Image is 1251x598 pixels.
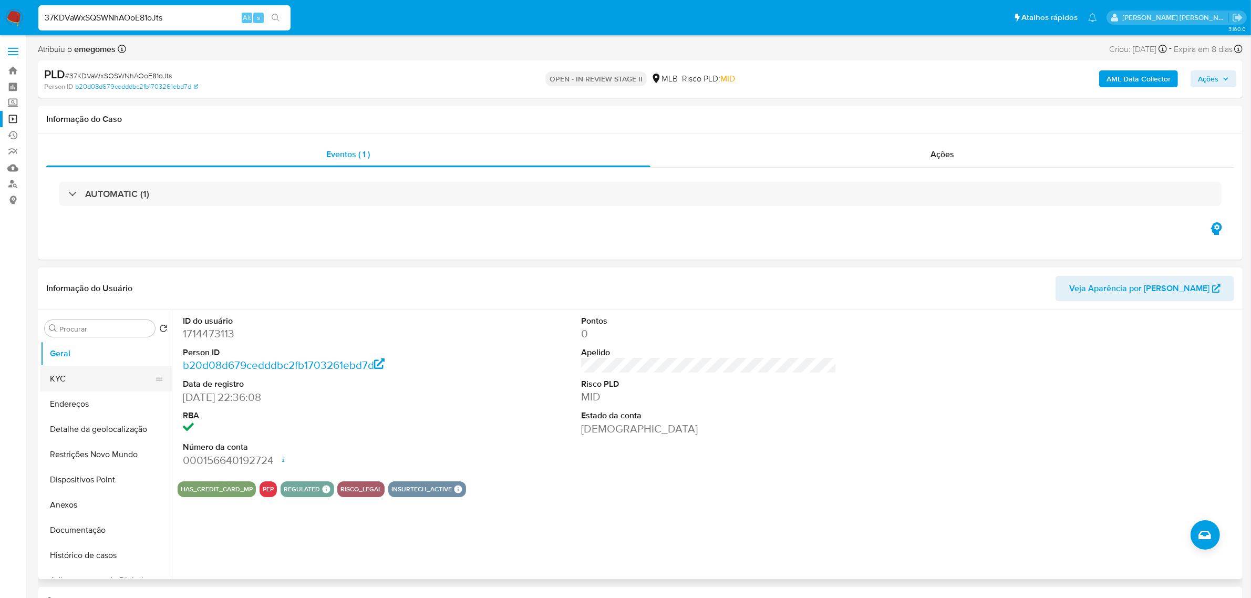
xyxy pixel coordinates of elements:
[40,518,172,543] button: Documentação
[581,410,836,421] dt: Estado da conta
[40,467,172,492] button: Dispositivos Point
[257,13,260,23] span: s
[581,421,836,436] dd: [DEMOGRAPHIC_DATA]
[545,71,647,86] p: OPEN - IN REVIEW STAGE II
[682,73,735,85] span: Risco PLD:
[46,283,132,294] h1: Informação do Usuário
[720,73,735,85] span: MID
[581,378,836,390] dt: Risco PLD
[183,453,438,468] dd: 000156640192724
[265,11,286,25] button: search-icon
[581,389,836,404] dd: MID
[243,13,251,23] span: Alt
[1109,42,1167,56] div: Criou: [DATE]
[651,73,678,85] div: MLB
[44,82,73,91] b: Person ID
[85,188,149,200] h3: AUTOMATIC (1)
[581,347,836,358] dt: Apelido
[40,341,172,366] button: Geral
[40,366,163,391] button: KYC
[1198,70,1218,87] span: Ações
[49,324,57,333] button: Procurar
[1021,12,1078,23] span: Atalhos rápidos
[40,391,172,417] button: Endereços
[581,326,836,341] dd: 0
[183,410,438,421] dt: RBA
[183,347,438,358] dt: Person ID
[1088,13,1097,22] a: Notificações
[40,492,172,518] button: Anexos
[1174,44,1233,55] span: Expira em 8 dias
[1099,70,1178,87] button: AML Data Collector
[183,441,438,453] dt: Número da conta
[46,114,1234,125] h1: Informação do Caso
[183,326,438,341] dd: 1714473113
[40,442,172,467] button: Restrições Novo Mundo
[40,543,172,568] button: Histórico de casos
[183,378,438,390] dt: Data de registro
[40,568,172,593] button: Adiantamentos de Dinheiro
[1056,276,1234,301] button: Veja Aparência por [PERSON_NAME]
[326,148,370,160] span: Eventos ( 1 )
[1232,12,1243,23] a: Sair
[65,70,172,81] span: # 37KDVaWxSQSWNhAOoE81oJts
[40,417,172,442] button: Detalhe da geolocalização
[72,43,116,55] b: emegomes
[1107,70,1171,87] b: AML Data Collector
[59,182,1222,206] div: AUTOMATIC (1)
[38,11,291,25] input: Pesquise usuários ou casos...
[1123,13,1229,23] p: emerson.gomes@mercadopago.com.br
[1169,42,1172,56] span: -
[1191,70,1236,87] button: Ações
[581,315,836,327] dt: Pontos
[38,44,116,55] span: Atribuiu o
[183,390,438,405] dd: [DATE] 22:36:08
[75,82,198,91] a: b20d08d679cedddbc2fb1703261ebd7d
[1069,276,1209,301] span: Veja Aparência por [PERSON_NAME]
[59,324,151,334] input: Procurar
[44,66,65,83] b: PLD
[183,315,438,327] dt: ID do usuário
[183,357,385,373] a: b20d08d679cedddbc2fb1703261ebd7d
[931,148,954,160] span: Ações
[159,324,168,336] button: Retornar ao pedido padrão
